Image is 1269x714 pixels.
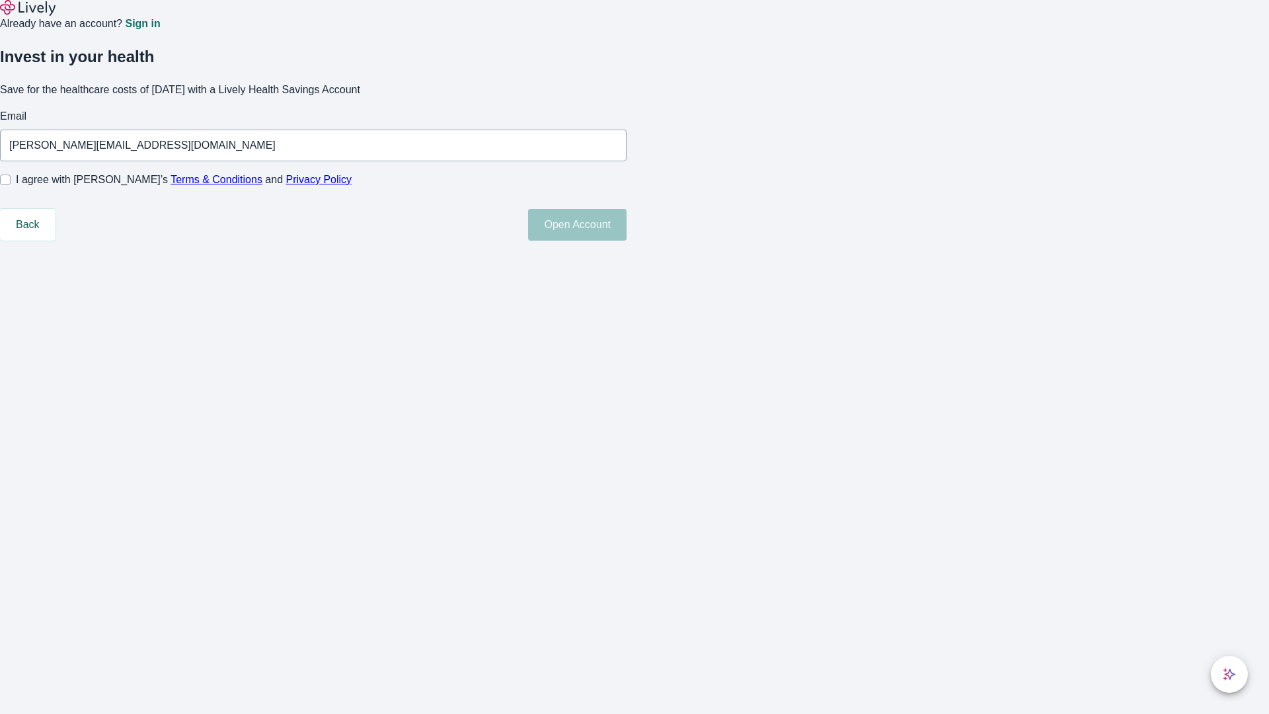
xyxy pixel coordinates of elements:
[16,172,352,188] span: I agree with [PERSON_NAME]’s and
[286,174,352,185] a: Privacy Policy
[171,174,262,185] a: Terms & Conditions
[125,19,160,29] a: Sign in
[1211,656,1248,693] button: chat
[1223,668,1236,681] svg: Lively AI Assistant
